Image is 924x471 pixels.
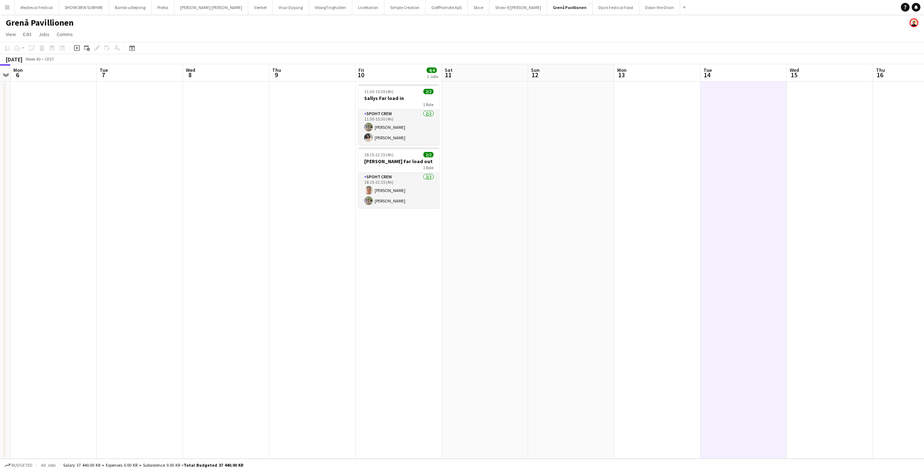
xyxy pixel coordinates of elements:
[358,173,439,208] app-card-role: Spoht Crew2/218:15-22:15 (4h)[PERSON_NAME][PERSON_NAME]
[427,74,438,79] div: 2 Jobs
[13,67,23,73] span: Mon
[12,463,32,468] span: Budgeted
[444,71,453,79] span: 11
[547,0,593,14] button: Grenå Pavillionen
[185,71,195,79] span: 8
[702,71,712,79] span: 14
[364,89,393,94] span: 11:30-15:30 (4h)
[45,56,54,62] div: CEST
[468,0,489,14] button: Skive
[427,67,437,73] span: 4/4
[99,71,108,79] span: 7
[358,84,439,145] app-job-card: 11:30-15:30 (4h)2/2Sallys Far load in1 RoleSpoht Crew2/211:30-15:30 (4h)[PERSON_NAME][PERSON_NAME]
[531,67,540,73] span: Sun
[12,71,23,79] span: 6
[36,30,52,39] a: Jobs
[639,0,680,14] button: Down the Drain
[273,0,309,14] button: Visar Dypang
[876,67,885,73] span: Thu
[6,56,22,63] div: [DATE]
[358,158,439,165] h3: [PERSON_NAME] Far load out
[364,152,393,157] span: 18:15-22:15 (4h)
[423,165,433,170] span: 1 Role
[423,102,433,107] span: 1 Role
[271,71,281,79] span: 9
[54,30,76,39] a: Comms
[445,67,453,73] span: Sat
[357,71,364,79] span: 10
[40,462,57,468] span: All jobs
[426,0,468,14] button: GolfPromote ApS
[790,67,799,73] span: Wed
[358,67,364,73] span: Fri
[174,0,248,14] button: [PERSON_NAME] [PERSON_NAME]
[6,31,16,38] span: View
[4,461,34,469] button: Budgeted
[910,18,918,27] app-user-avatar: Armando NIkol Irom
[358,148,439,208] app-job-card: 18:15-22:15 (4h)2/2[PERSON_NAME] Far load out1 RoleSpoht Crew2/218:15-22:15 (4h)[PERSON_NAME][PER...
[489,0,547,14] button: Show-if/[PERSON_NAME]
[530,71,540,79] span: 12
[15,0,59,14] button: Medieval Festival
[384,0,426,14] button: Simple Creation
[57,31,73,38] span: Comms
[109,0,152,14] button: Bambi udlejning
[186,67,195,73] span: Wed
[352,0,384,14] button: LiveNation
[358,95,439,101] h3: Sallys Far load in
[152,0,174,14] button: Profox
[358,110,439,145] app-card-role: Spoht Crew2/211:30-15:30 (4h)[PERSON_NAME][PERSON_NAME]
[20,30,34,39] a: Edit
[703,67,712,73] span: Tue
[6,17,74,28] h1: Grenå Pavillionen
[875,71,885,79] span: 16
[789,71,799,79] span: 15
[24,56,42,62] span: Week 40
[59,0,109,14] button: SHOWCREW SUBHIRE
[593,0,639,14] button: Djurs Festival Food
[309,0,352,14] button: ViborgTinghallen
[617,67,627,73] span: Mon
[616,71,627,79] span: 13
[423,89,433,94] span: 2/2
[248,0,273,14] button: Værket
[423,152,433,157] span: 2/2
[63,462,243,468] div: Salary 37 440.00 KR + Expenses 0.00 KR + Subsistence 0.00 KR =
[184,462,243,468] span: Total Budgeted 37 440.00 KR
[100,67,108,73] span: Tue
[272,67,281,73] span: Thu
[39,31,49,38] span: Jobs
[3,30,19,39] a: View
[23,31,31,38] span: Edit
